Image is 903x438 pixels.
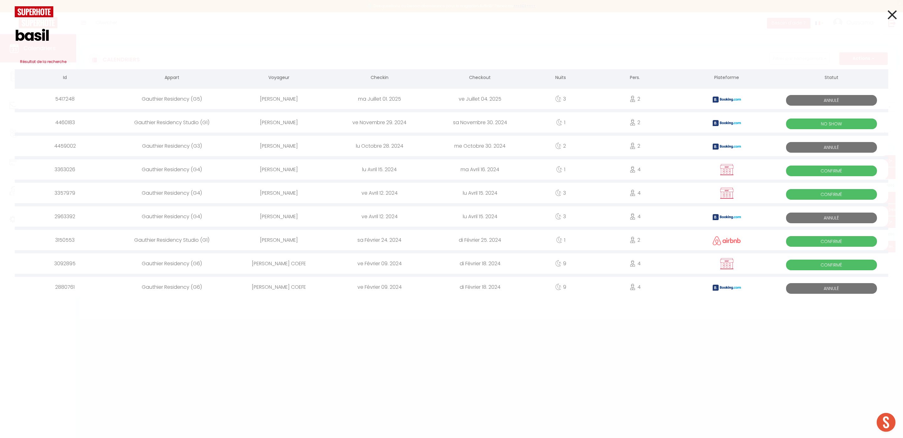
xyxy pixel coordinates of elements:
[430,69,530,87] th: Checkout
[786,95,877,106] span: Annulé
[719,164,735,176] img: rent.png
[15,206,115,227] div: 2963392
[229,159,329,180] div: [PERSON_NAME]
[713,97,741,103] img: booking2.png
[329,136,430,156] div: lu Octobre 28. 2024
[530,112,591,133] div: 1
[530,136,591,156] div: 2
[15,136,115,156] div: 4459002
[786,142,877,153] span: Annulé
[15,183,115,203] div: 3357979
[329,253,430,274] div: ve Février 09. 2024
[530,253,591,274] div: 9
[329,112,430,133] div: ve Novembre 29. 2024
[591,112,679,133] div: 2
[591,159,679,180] div: 4
[530,183,591,203] div: 3
[719,187,735,199] img: rent.png
[229,183,329,203] div: [PERSON_NAME]
[786,166,877,176] span: Confirmé
[115,136,229,156] div: Gauthier Residency (G3)
[786,189,877,200] span: Confirmé
[15,159,115,180] div: 3363026
[15,112,115,133] div: 4460183
[115,253,229,274] div: Gauthier Residency (G6)
[15,69,115,87] th: Id
[530,69,591,87] th: Nuits
[329,230,430,250] div: sa Février 24. 2024
[591,69,679,87] th: Pers.
[591,206,679,227] div: 4
[115,159,229,180] div: Gauthier Residency (G4)
[530,159,591,180] div: 1
[329,89,430,109] div: ma Juillet 01. 2025
[15,6,53,17] img: logo
[530,230,591,250] div: 1
[591,277,679,297] div: 4
[329,183,430,203] div: ve Avril 12. 2024
[786,236,877,247] span: Confirmé
[115,89,229,109] div: Gauthier Residency (G5)
[115,277,229,297] div: Gauthier Residency (G6)
[329,206,430,227] div: ve Avril 12. 2024
[15,17,888,54] input: Tapez pour rechercher...
[430,112,530,133] div: sa Novembre 30. 2024
[329,277,430,297] div: ve Février 09. 2024
[786,283,877,294] span: Annulé
[430,253,530,274] div: di Février 18. 2024
[786,260,877,270] span: Confirmé
[229,206,329,227] div: [PERSON_NAME]
[115,112,229,133] div: Gauthier Residency Studio (G1)
[430,89,530,109] div: ve Juillet 04. 2025
[430,136,530,156] div: me Octobre 30. 2024
[713,120,741,126] img: booking2.png
[115,206,229,227] div: Gauthier Residency (G4)
[877,413,895,432] div: Ouvrir le chat
[15,277,115,297] div: 2880761
[430,230,530,250] div: di Février 25. 2024
[329,159,430,180] div: lu Avril 15. 2024
[713,236,741,245] img: airbnb2.png
[713,285,741,291] img: booking2.png
[591,136,679,156] div: 2
[679,69,774,87] th: Plateforme
[229,69,329,87] th: Voyageur
[591,253,679,274] div: 4
[430,277,530,297] div: di Février 18. 2024
[15,54,888,69] h3: Résultat de la recherche
[115,183,229,203] div: Gauthier Residency (G4)
[229,230,329,250] div: [PERSON_NAME]
[229,277,329,297] div: [PERSON_NAME] COEFE
[430,206,530,227] div: lu Avril 15. 2024
[229,112,329,133] div: [PERSON_NAME]
[719,258,735,270] img: rent.png
[329,69,430,87] th: Checkin
[775,69,888,87] th: Statut
[591,230,679,250] div: 2
[229,253,329,274] div: [PERSON_NAME] COEFE
[713,214,741,220] img: booking2.png
[591,89,679,109] div: 2
[15,89,115,109] div: 5417248
[229,89,329,109] div: [PERSON_NAME]
[530,206,591,227] div: 3
[530,89,591,109] div: 3
[530,277,591,297] div: 9
[229,136,329,156] div: [PERSON_NAME]
[15,253,115,274] div: 3092895
[430,183,530,203] div: lu Avril 15. 2024
[713,144,741,150] img: booking2.png
[786,119,877,129] span: No Show
[591,183,679,203] div: 4
[115,69,229,87] th: Appart
[430,159,530,180] div: ma Avril 16. 2024
[15,230,115,250] div: 3150553
[786,213,877,223] span: Annulé
[115,230,229,250] div: Gauthier Residency Studio (G1)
